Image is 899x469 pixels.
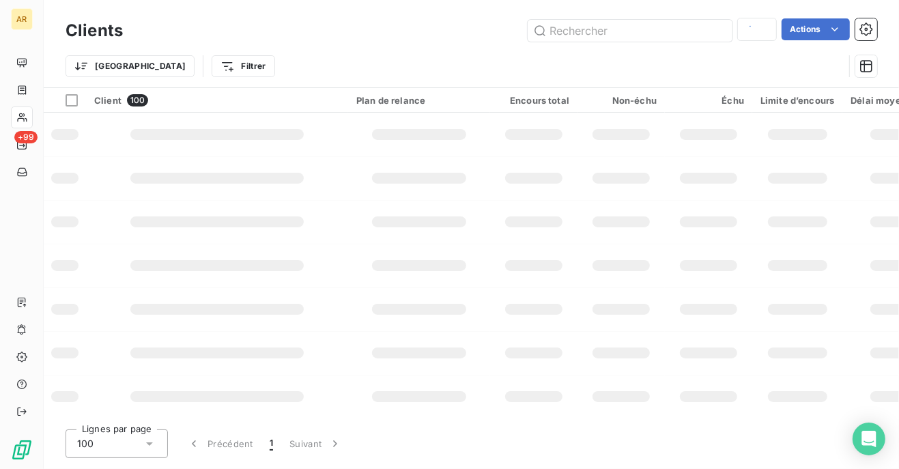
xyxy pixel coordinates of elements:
[270,437,273,451] span: 1
[127,94,148,106] span: 100
[212,55,274,77] button: Filtrer
[11,439,33,461] img: Logo LeanPay
[261,429,281,458] button: 1
[179,429,261,458] button: Précédent
[281,429,350,458] button: Suivant
[94,95,122,106] span: Client
[66,18,123,43] h3: Clients
[853,423,885,455] div: Open Intercom Messenger
[673,95,744,106] div: Échu
[782,18,850,40] button: Actions
[528,20,732,42] input: Rechercher
[11,134,32,156] a: +99
[586,95,657,106] div: Non-échu
[11,8,33,30] div: AR
[356,95,482,106] div: Plan de relance
[498,95,569,106] div: Encours total
[77,437,94,451] span: 100
[14,131,38,143] span: +99
[66,55,195,77] button: [GEOGRAPHIC_DATA]
[760,95,834,106] div: Limite d’encours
